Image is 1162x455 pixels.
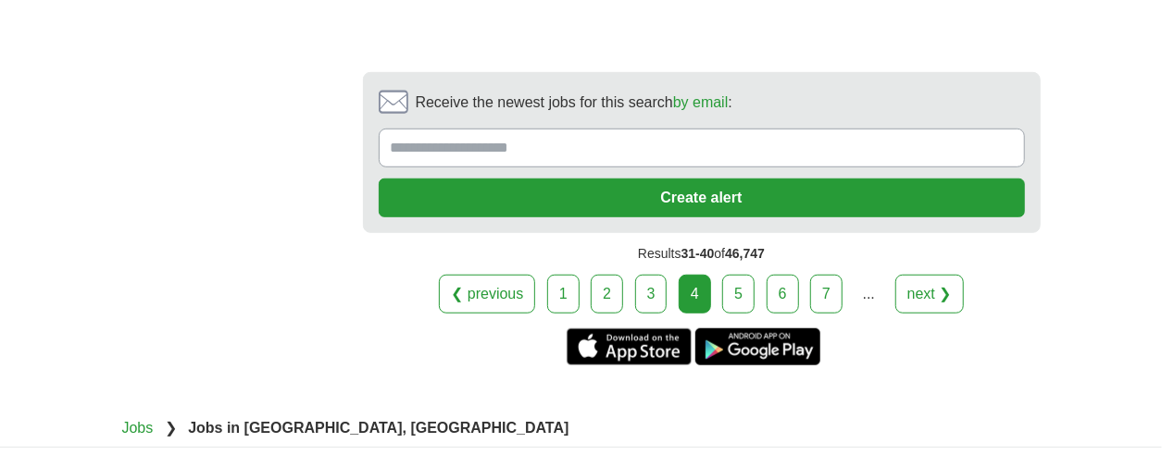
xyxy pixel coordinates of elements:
[695,328,820,365] a: Get the Android app
[673,94,729,110] a: by email
[165,420,177,436] span: ❯
[379,178,1025,217] button: Create alert
[547,275,580,314] a: 1
[679,275,711,314] div: 4
[439,275,535,314] a: ❮ previous
[188,420,569,436] strong: Jobs in [GEOGRAPHIC_DATA], [GEOGRAPHIC_DATA]
[895,275,964,314] a: next ❯
[416,92,732,114] span: Receive the newest jobs for this search :
[567,328,692,365] a: Get the iPhone app
[363,233,1041,275] div: Results of
[635,275,668,314] a: 3
[725,246,765,261] span: 46,747
[810,275,843,314] a: 7
[681,246,715,261] span: 31-40
[722,275,755,314] a: 5
[850,276,887,313] div: ...
[122,420,154,436] a: Jobs
[767,275,799,314] a: 6
[591,275,623,314] a: 2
